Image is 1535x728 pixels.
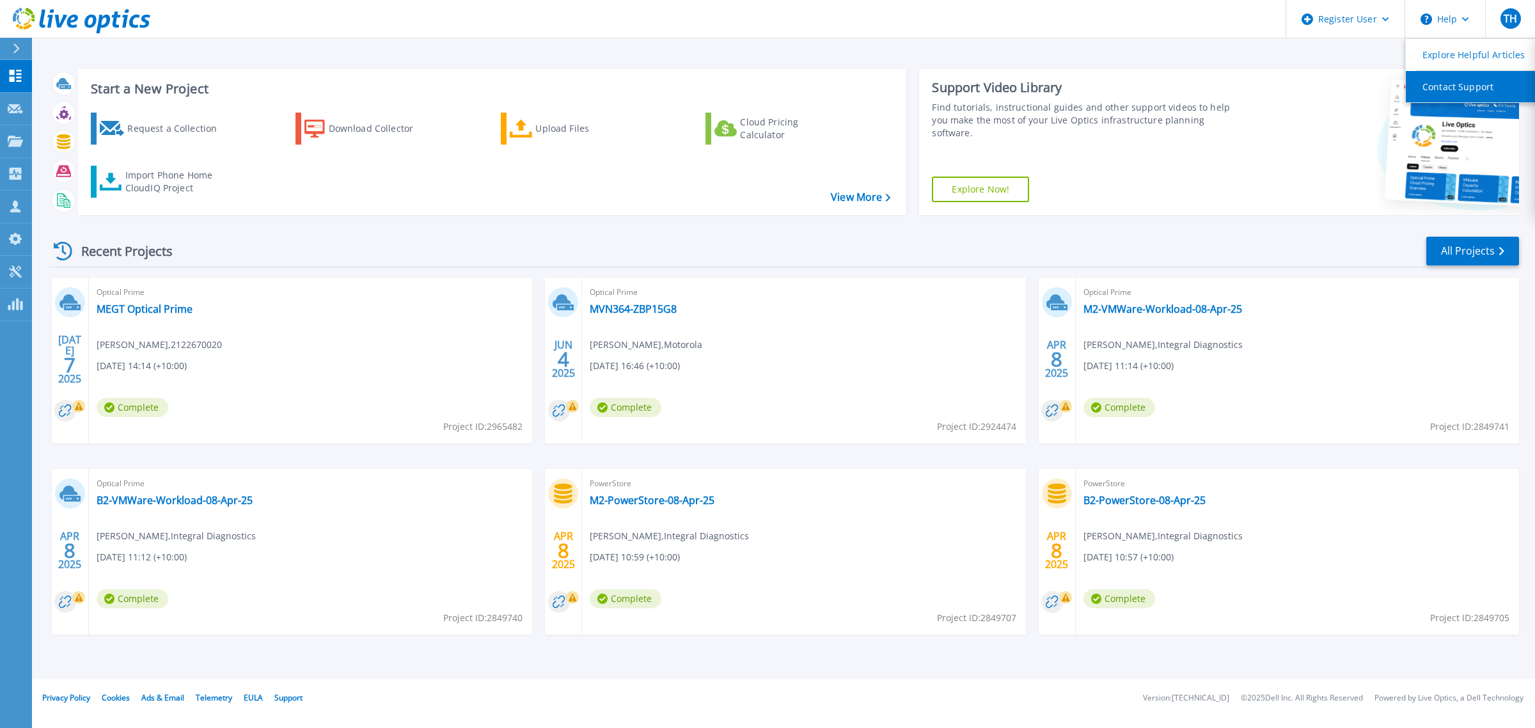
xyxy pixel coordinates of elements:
[125,169,225,194] div: Import Phone Home CloudIQ Project
[97,398,168,417] span: Complete
[590,303,677,315] a: MVN364-ZBP15G8
[1083,285,1511,299] span: Optical Prime
[42,692,90,703] a: Privacy Policy
[97,477,524,491] span: Optical Prime
[1044,527,1069,574] div: APR 2025
[274,692,303,703] a: Support
[590,338,702,352] span: [PERSON_NAME] , Motorola
[558,354,569,365] span: 4
[1426,237,1519,265] a: All Projects
[244,692,263,703] a: EULA
[590,529,749,543] span: [PERSON_NAME] , Integral Diagnostics
[196,692,232,703] a: Telemetry
[97,529,256,543] span: [PERSON_NAME] , Integral Diagnostics
[1430,420,1509,434] span: Project ID: 2849741
[97,285,524,299] span: Optical Prime
[1051,354,1062,365] span: 8
[102,692,130,703] a: Cookies
[329,116,431,141] div: Download Collector
[535,116,638,141] div: Upload Files
[937,420,1016,434] span: Project ID: 2924474
[64,545,75,556] span: 8
[1083,494,1206,507] a: B2-PowerStore-08-Apr-25
[551,527,576,574] div: APR 2025
[58,527,82,574] div: APR 2025
[91,82,890,96] h3: Start a New Project
[1083,398,1155,417] span: Complete
[590,550,680,564] span: [DATE] 10:59 (+10:00)
[551,336,576,383] div: JUN 2025
[1083,303,1242,315] a: M2-VMWare-Workload-08-Apr-25
[558,545,569,556] span: 8
[443,420,523,434] span: Project ID: 2965482
[705,113,848,145] a: Cloud Pricing Calculator
[97,550,187,564] span: [DATE] 11:12 (+10:00)
[443,611,523,625] span: Project ID: 2849740
[1083,589,1155,608] span: Complete
[97,494,253,507] a: B2-VMWare-Workload-08-Apr-25
[590,494,714,507] a: M2-PowerStore-08-Apr-25
[97,589,168,608] span: Complete
[590,398,661,417] span: Complete
[590,477,1018,491] span: PowerStore
[1083,359,1174,373] span: [DATE] 11:14 (+10:00)
[91,113,233,145] a: Request a Collection
[97,338,222,352] span: [PERSON_NAME] , 2122670020
[1083,477,1511,491] span: PowerStore
[64,360,75,370] span: 7
[1051,545,1062,556] span: 8
[49,235,190,267] div: Recent Projects
[1430,611,1509,625] span: Project ID: 2849705
[1083,529,1243,543] span: [PERSON_NAME] , Integral Diagnostics
[141,692,184,703] a: Ads & Email
[58,336,82,383] div: [DATE] 2025
[1083,550,1174,564] span: [DATE] 10:57 (+10:00)
[97,303,193,315] a: MEGT Optical Prime
[740,116,842,141] div: Cloud Pricing Calculator
[590,285,1018,299] span: Optical Prime
[1504,13,1517,24] span: TH
[932,177,1029,202] a: Explore Now!
[937,611,1016,625] span: Project ID: 2849707
[1083,338,1243,352] span: [PERSON_NAME] , Integral Diagnostics
[1143,694,1229,702] li: Version: [TECHNICAL_ID]
[97,359,187,373] span: [DATE] 14:14 (+10:00)
[932,79,1241,96] div: Support Video Library
[295,113,438,145] a: Download Collector
[590,589,661,608] span: Complete
[932,101,1241,139] div: Find tutorials, instructional guides and other support videos to help you make the most of your L...
[831,191,890,203] a: View More
[1241,694,1363,702] li: © 2025 Dell Inc. All Rights Reserved
[590,359,680,373] span: [DATE] 16:46 (+10:00)
[501,113,643,145] a: Upload Files
[1044,336,1069,383] div: APR 2025
[1374,694,1523,702] li: Powered by Live Optics, a Dell Technology
[127,116,230,141] div: Request a Collection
